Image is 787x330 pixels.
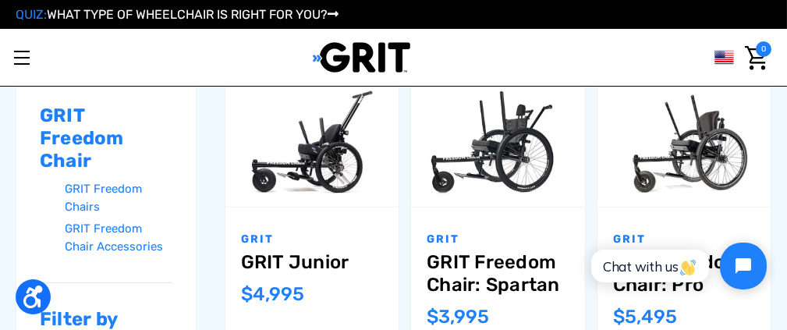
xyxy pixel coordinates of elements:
[241,283,304,305] span: $4,995
[427,306,489,328] span: $3,995
[313,41,410,73] img: GRIT All-Terrain Wheelchair and Mobility Equipment
[241,231,383,247] p: GRIT
[613,306,677,328] span: $5,495
[65,178,172,218] a: GRIT Freedom Chairs
[65,218,172,257] a: GRIT Freedom Chair Accessories
[745,46,768,70] img: Cart
[16,7,339,22] a: QUIZ:WHAT TYPE OF WHEELCHAIR IS RIGHT FOR YOU?
[40,105,172,172] h2: GRIT Freedom Chair
[14,57,30,59] span: Toggle menu
[427,231,569,247] p: GRIT
[756,41,771,57] span: 0
[741,41,771,74] a: Cart with 0 items
[574,229,780,303] iframe: Tidio Chat
[714,48,734,67] img: us.png
[16,7,47,22] span: QUIZ:
[241,251,383,274] a: GRIT Junior,$4,995.00
[427,251,569,296] a: GRIT Freedom Chair: Spartan,$3,995.00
